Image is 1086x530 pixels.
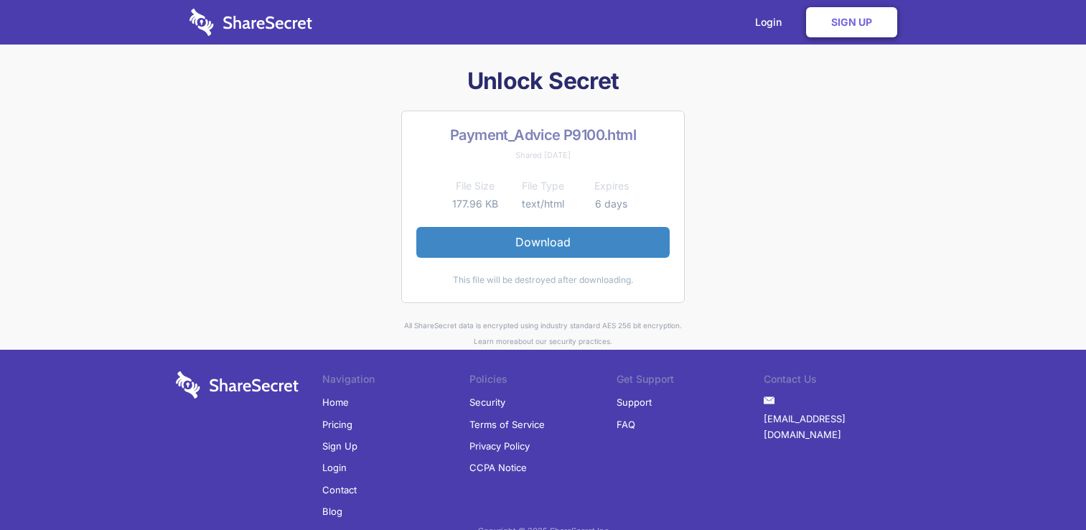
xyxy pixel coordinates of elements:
h1: Unlock Secret [170,66,917,96]
th: File Size [441,177,509,195]
td: 6 days [577,195,645,213]
img: logo-wordmark-white-trans-d4663122ce5f474addd5e946df7df03e33cb6a1c49d2221995e7729f52c070b2.svg [176,371,299,399]
li: Policies [469,371,617,391]
a: Pricing [322,414,352,435]
h2: Payment_Advice P9100.html [416,126,670,144]
a: Sign Up [322,435,357,457]
a: [EMAIL_ADDRESS][DOMAIN_NAME] [764,408,911,446]
td: text/html [509,195,577,213]
a: Security [469,391,505,413]
a: Learn more [474,337,514,345]
li: Navigation [322,371,469,391]
td: 177.96 KB [441,195,509,213]
div: This file will be destroyed after downloading. [416,272,670,288]
a: Contact [322,479,357,501]
a: Privacy Policy [469,435,530,457]
a: Home [322,391,349,413]
th: Expires [577,177,645,195]
a: FAQ [617,414,635,435]
a: CCPA Notice [469,457,527,478]
img: logo-wordmark-white-trans-d4663122ce5f474addd5e946df7df03e33cb6a1c49d2221995e7729f52c070b2.svg [189,9,312,36]
li: Get Support [617,371,764,391]
a: Terms of Service [469,414,545,435]
li: Contact Us [764,371,911,391]
a: Sign Up [806,7,897,37]
a: Login [322,457,347,478]
a: Download [416,227,670,257]
div: All ShareSecret data is encrypted using industry standard AES 256 bit encryption. about our secur... [170,317,917,350]
a: Support [617,391,652,413]
div: Shared [DATE] [416,147,670,163]
th: File Type [509,177,577,195]
a: Blog [322,501,342,522]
